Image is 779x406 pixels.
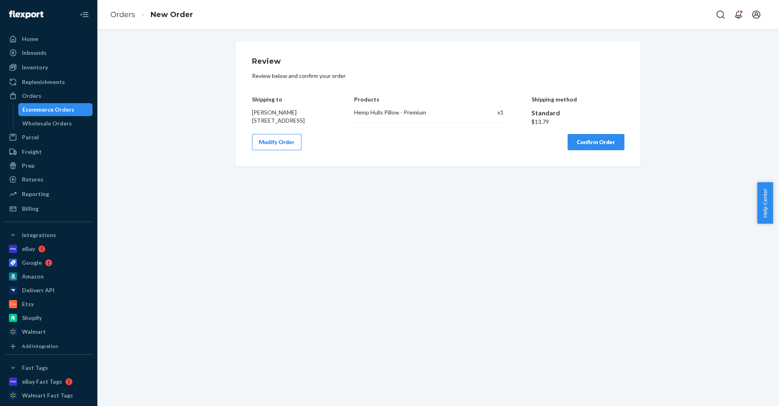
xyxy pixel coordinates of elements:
div: eBay Fast Tags [22,378,62,386]
a: Walmart [5,325,93,338]
div: Home [22,35,38,43]
h4: Shipping method [532,96,625,102]
div: $13.79 [532,118,625,126]
div: Replenishments [22,78,65,86]
div: Hemp Hulls Pillow - Premium [354,108,471,117]
button: Modify Order [252,134,301,150]
div: Parcel [22,133,39,141]
a: Amazon [5,270,93,283]
div: Deliverr API [22,286,54,294]
span: [PERSON_NAME] [STREET_ADDRESS] [252,109,305,124]
div: Wholesale Orders [22,119,72,127]
div: Reporting [22,190,49,198]
button: Open Search Box [712,6,729,23]
button: Fast Tags [5,361,93,374]
div: eBay [22,245,35,253]
a: eBay [5,242,93,255]
div: Walmart Fast Tags [22,391,73,400]
a: Prep [5,159,93,172]
div: Walmart [22,328,46,336]
div: Standard [532,108,625,118]
div: Prep [22,162,34,170]
button: Help Center [757,182,773,224]
p: Review below and confirm your order [252,72,624,80]
a: Inbounds [5,46,93,59]
div: Returns [22,175,43,184]
h4: Shipping to [252,96,327,102]
div: Billing [22,205,39,213]
a: Returns [5,173,93,186]
a: New Order [151,10,193,19]
a: Add Integration [5,341,93,351]
a: Replenishments [5,76,93,89]
a: eBay Fast Tags [5,375,93,388]
button: Confirm Order [568,134,624,150]
a: Orders [110,10,135,19]
a: Walmart Fast Tags [5,389,93,402]
button: Integrations [5,229,93,242]
a: Ecommerce Orders [18,103,93,116]
div: Inbounds [22,49,47,57]
div: Freight [22,148,42,156]
div: Inventory [22,63,48,71]
a: Reporting [5,188,93,201]
img: Flexport logo [9,11,43,19]
div: Etsy [22,300,34,308]
ol: breadcrumbs [104,3,200,27]
button: Close Navigation [76,6,93,23]
a: Orders [5,89,93,102]
div: x 1 [480,108,504,117]
h1: Review [252,58,624,66]
div: Fast Tags [22,364,48,372]
button: Open notifications [730,6,747,23]
h4: Products [354,96,503,102]
a: Etsy [5,298,93,311]
div: Add Integration [22,343,58,350]
a: Freight [5,145,93,158]
button: Open account menu [748,6,764,23]
a: Deliverr API [5,284,93,297]
a: Google [5,256,93,269]
div: Shopify [22,314,42,322]
div: Integrations [22,231,56,239]
div: Ecommerce Orders [22,106,74,114]
div: Google [22,259,42,267]
a: Shopify [5,311,93,324]
div: Amazon [22,272,44,281]
a: Home [5,32,93,45]
a: Billing [5,202,93,215]
a: Inventory [5,61,93,74]
a: Wholesale Orders [18,117,93,130]
a: Parcel [5,131,93,144]
div: Orders [22,92,41,100]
